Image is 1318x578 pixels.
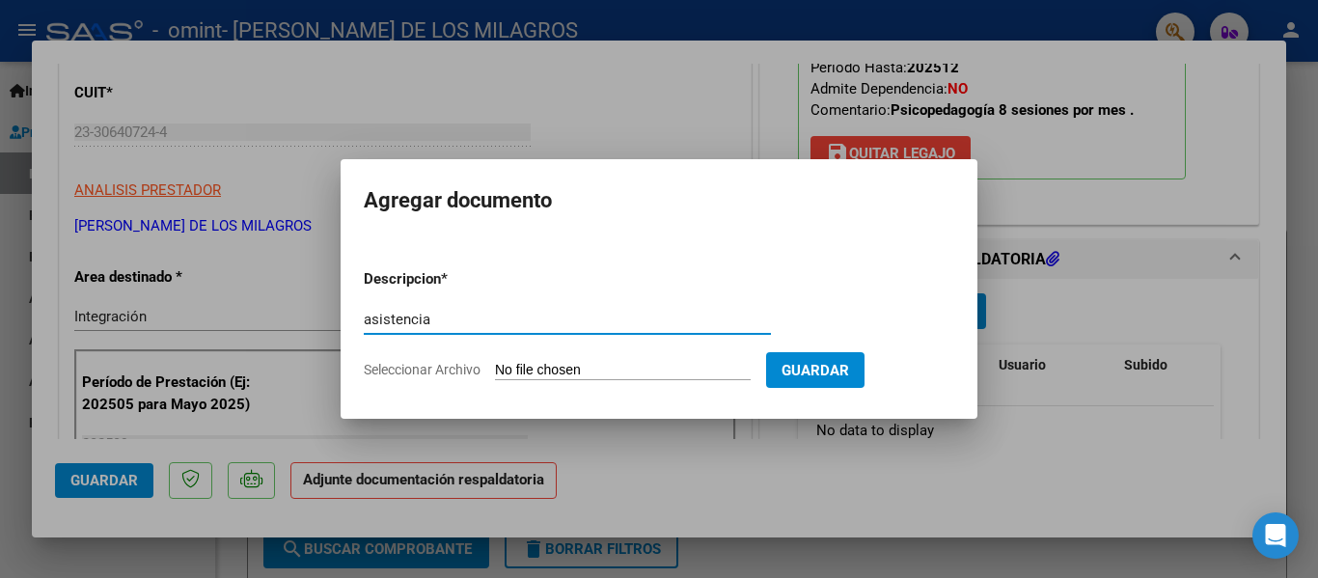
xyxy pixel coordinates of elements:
span: Seleccionar Archivo [364,362,481,377]
button: Guardar [766,352,865,388]
span: Guardar [782,362,849,379]
h2: Agregar documento [364,182,954,219]
p: Descripcion [364,268,541,290]
div: Open Intercom Messenger [1252,512,1299,559]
